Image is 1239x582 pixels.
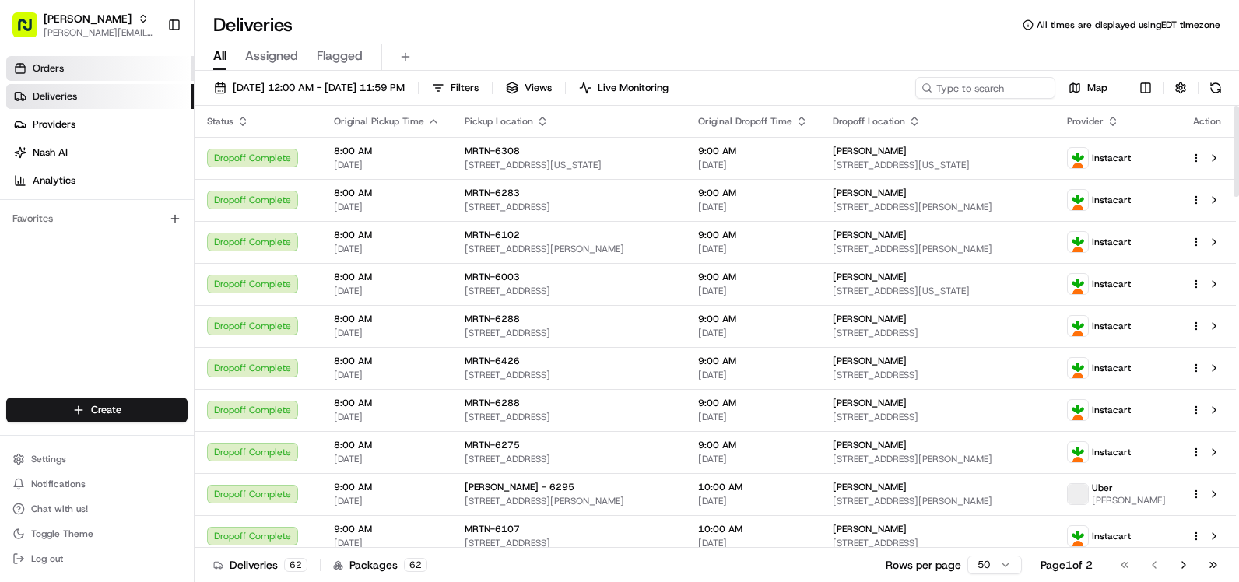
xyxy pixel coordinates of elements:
span: [STREET_ADDRESS][US_STATE] [833,285,1042,297]
button: Map [1062,77,1114,99]
span: [STREET_ADDRESS][PERSON_NAME] [465,243,673,255]
span: [PERSON_NAME] [833,523,907,535]
span: 8:00 AM [334,313,440,325]
span: 9:00 AM [698,271,808,283]
button: Create [6,398,188,422]
span: 8:00 AM [334,187,440,199]
img: profile_instacart_ahold_partner.png [1068,274,1088,294]
button: [PERSON_NAME] [44,11,132,26]
span: 9:00 AM [334,523,440,535]
span: [STREET_ADDRESS] [465,327,673,339]
span: [PERSON_NAME] [833,397,907,409]
span: MRTN-6107 [465,523,520,535]
span: Original Dropoff Time [698,115,792,128]
a: 📗Knowledge Base [9,219,125,247]
span: [STREET_ADDRESS][US_STATE] [465,159,673,171]
div: Start new chat [53,149,255,164]
span: Notifications [31,478,86,490]
button: Start new chat [265,153,283,172]
div: Page 1 of 2 [1041,557,1093,573]
img: profile_instacart_ahold_partner.png [1068,358,1088,378]
img: profile_instacart_ahold_partner.png [1068,190,1088,210]
div: We're available if you need us! [53,164,197,177]
button: [PERSON_NAME][EMAIL_ADDRESS][PERSON_NAME][DOMAIN_NAME] [44,26,155,39]
a: Nash AI [6,140,194,165]
a: Analytics [6,168,194,193]
span: Toggle Theme [31,528,93,540]
span: [DATE] [698,369,808,381]
img: profile_instacart_ahold_partner.png [1068,148,1088,168]
span: Instacart [1092,152,1131,164]
span: [PERSON_NAME] [833,355,907,367]
span: MRTN-6102 [465,229,520,241]
span: Instacart [1092,530,1131,542]
span: 9:00 AM [698,187,808,199]
div: Deliveries [213,557,307,573]
span: [STREET_ADDRESS][PERSON_NAME] [833,495,1042,507]
span: [STREET_ADDRESS][PERSON_NAME] [833,201,1042,213]
img: Nash [16,16,47,47]
span: [DATE] [698,201,808,213]
span: Provider [1067,115,1104,128]
span: Instacart [1092,362,1131,374]
span: [STREET_ADDRESS] [833,537,1042,549]
span: [DATE] [334,537,440,549]
img: profile_instacart_ahold_partner.png [1068,442,1088,462]
span: [DATE] [334,243,440,255]
span: Instacart [1092,194,1131,206]
span: Flagged [317,47,363,65]
span: Settings [31,453,66,465]
span: [DATE] [334,453,440,465]
span: 9:00 AM [698,355,808,367]
span: MRTN-6426 [465,355,520,367]
span: 8:00 AM [334,355,440,367]
span: Instacart [1092,320,1131,332]
span: [DATE] [698,243,808,255]
span: Live Monitoring [598,81,669,95]
div: Favorites [6,206,188,231]
div: 📗 [16,227,28,240]
span: MRTN-6003 [465,271,520,283]
span: Assigned [245,47,298,65]
span: [DATE] [698,495,808,507]
span: Create [91,403,121,417]
span: 9:00 AM [698,145,808,157]
span: [STREET_ADDRESS][US_STATE] [833,159,1042,171]
span: Instacart [1092,278,1131,290]
img: profile_instacart_ahold_partner.png [1068,232,1088,252]
span: [PERSON_NAME] [833,313,907,325]
button: Toggle Theme [6,523,188,545]
span: Instacart [1092,446,1131,458]
span: Pylon [155,264,188,275]
img: profile_instacart_ahold_partner.png [1068,316,1088,336]
span: [STREET_ADDRESS][PERSON_NAME] [833,453,1042,465]
span: [PERSON_NAME] [833,187,907,199]
span: Pickup Location [465,115,533,128]
span: Analytics [33,174,75,188]
a: Orders [6,56,194,81]
span: [DATE] [334,411,440,423]
span: 9:00 AM [698,439,808,451]
span: Filters [451,81,479,95]
button: Chat with us! [6,498,188,520]
span: [DATE] 12:00 AM - [DATE] 11:59 PM [233,81,405,95]
span: Instacart [1092,236,1131,248]
p: Rows per page [886,557,961,573]
div: Action [1191,115,1223,128]
span: Uber [1092,482,1113,494]
button: Filters [425,77,486,99]
span: [STREET_ADDRESS] [465,369,673,381]
span: MRTN-6288 [465,313,520,325]
img: profile_instacart_ahold_partner.png [1068,400,1088,420]
span: Log out [31,552,63,565]
span: Map [1087,81,1107,95]
a: 💻API Documentation [125,219,256,247]
button: Settings [6,448,188,470]
button: [PERSON_NAME][PERSON_NAME][EMAIL_ADDRESS][PERSON_NAME][DOMAIN_NAME] [6,6,161,44]
span: Orders [33,61,64,75]
input: Clear [40,100,257,117]
span: [PERSON_NAME] - 6295 [465,481,574,493]
span: 8:00 AM [334,439,440,451]
a: Powered byPylon [110,263,188,275]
